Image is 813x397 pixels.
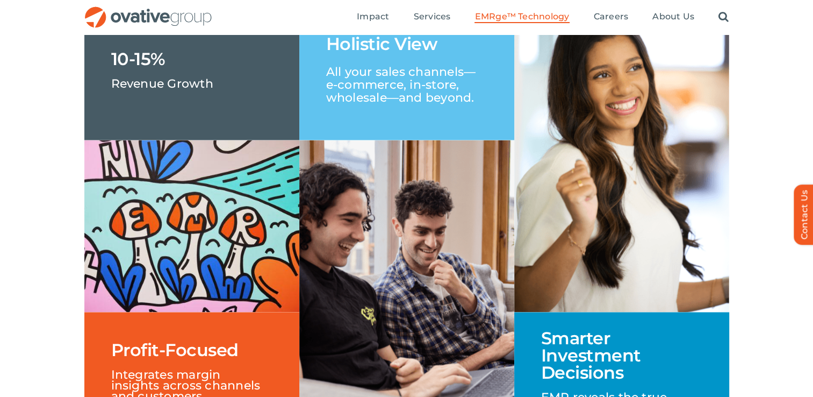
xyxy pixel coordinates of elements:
[111,341,239,358] h1: Profit-Focused
[84,5,213,16] a: OG_Full_horizontal_RGB
[414,11,451,23] a: Services
[111,51,166,68] h1: 10-15%
[514,11,729,312] img: Revenue Collage – Right
[414,11,451,22] span: Services
[594,11,629,23] a: Careers
[474,11,569,22] span: EMRge™ Technology
[326,36,437,53] h1: Holistic View
[541,329,702,381] h1: Smarter Investment Decisions
[652,11,694,23] a: About Us
[474,11,569,23] a: EMRge™ Technology
[357,11,389,22] span: Impact
[326,53,487,104] p: All your sales channels—e-commerce, in-store, wholesale—and beyond.
[111,68,213,89] p: Revenue Growth
[718,11,729,23] a: Search
[357,11,389,23] a: Impact
[594,11,629,22] span: Careers
[652,11,694,22] span: About Us
[84,140,299,312] img: EMR – Grid 1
